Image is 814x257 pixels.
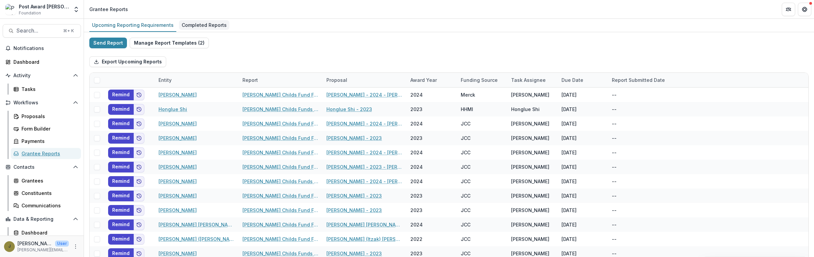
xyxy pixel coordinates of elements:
div: 2024 [410,178,423,185]
button: Remind [108,104,134,115]
a: [PERSON_NAME] - 2023 [326,135,382,142]
div: 2024 [410,221,423,228]
div: 2024 [410,91,423,98]
div: Entity [154,73,238,87]
span: Notifications [13,46,78,51]
a: [PERSON_NAME] - 2023 [326,192,382,199]
span: Workflows [13,100,70,106]
div: Grantee Reports [21,150,76,157]
div: Dashboard [13,58,76,65]
div: 2024 [410,163,423,170]
a: [PERSON_NAME] ([PERSON_NAME] [159,236,234,243]
a: [PERSON_NAME] Childs Fund Fellowship Award Financial Expenditure Report [242,221,318,228]
div: [PERSON_NAME] [511,221,549,228]
a: Dashboard [3,56,81,67]
button: Export Upcoming Reports [89,56,166,67]
button: Add to friends [134,133,144,144]
a: [PERSON_NAME] [159,163,197,170]
button: Send Report [89,38,127,48]
div: -- [612,163,617,170]
div: [PERSON_NAME] [511,250,549,257]
a: [PERSON_NAME] (Itzak) [PERSON_NAME] - 2022 [326,236,402,243]
div: [DATE] [557,160,608,174]
a: [PERSON_NAME] Childs Fund Fellowship Award Financial Expenditure Report [242,91,318,98]
div: Entity [154,76,176,84]
div: Grantee Reports [89,6,128,13]
a: [PERSON_NAME] [159,91,197,98]
div: JCC [461,236,470,243]
div: Dashboard [21,229,76,236]
button: Add to friends [134,90,144,100]
div: Funding Source [457,73,507,87]
div: Form Builder [21,125,76,132]
a: Completed Reports [179,19,229,32]
button: Remind [108,234,134,245]
div: Grantees [21,177,76,184]
a: Proposals [11,111,81,122]
span: Activity [13,73,70,79]
div: 2022 [410,236,422,243]
div: JCC [461,250,470,257]
div: -- [612,236,617,243]
button: Remind [108,205,134,216]
div: Task Assignee [507,73,557,87]
div: -- [612,178,617,185]
div: -- [612,106,617,113]
a: [PERSON_NAME] Childs Funds Fellow’s Annual Progress Report [242,250,318,257]
a: [PERSON_NAME] [PERSON_NAME] - 2023 - [PERSON_NAME] Childs Memorial Fund - Fellowship Application [326,221,402,228]
div: Post Award [PERSON_NAME] Childs Memorial Fund [19,3,69,10]
button: Notifications [3,43,81,54]
a: Communications [11,200,81,211]
button: Open entity switcher [72,3,81,16]
div: -- [612,135,617,142]
button: Remind [108,162,134,172]
a: [PERSON_NAME] Childs Funds Fellow’s Annual Progress Report [242,106,318,113]
a: Honglue Shi - 2023 [326,106,372,113]
a: [PERSON_NAME] Childs Fund Fellowship Award Financial Expenditure Report [242,236,318,243]
button: Add to friends [134,191,144,201]
div: Report Submitted Date [608,73,692,87]
div: Report [238,73,322,87]
div: Task Assignee [507,76,550,84]
a: Constituents [11,188,81,199]
div: Payments [21,138,76,145]
div: 2023 [410,106,422,113]
button: More [72,243,80,251]
div: -- [612,91,617,98]
nav: breadcrumb [87,4,131,14]
div: [DATE] [557,88,608,102]
div: 2024 [410,149,423,156]
div: -- [612,120,617,127]
a: [PERSON_NAME] [159,149,197,156]
div: -- [612,221,617,228]
div: Due Date [557,73,608,87]
div: Proposal [322,73,406,87]
div: Completed Reports [179,20,229,30]
button: Remind [108,90,134,100]
div: [PERSON_NAME] [511,163,549,170]
div: [DATE] [557,102,608,116]
button: Remind [108,219,134,230]
button: Add to friends [134,205,144,216]
div: [PERSON_NAME] [511,207,549,214]
span: Contacts [13,164,70,170]
a: [PERSON_NAME] Childs Fund Fellowship Award Financial Expenditure Report [242,163,318,170]
a: [PERSON_NAME] [159,135,197,142]
p: [PERSON_NAME][EMAIL_ADDRESS][PERSON_NAME][DOMAIN_NAME] [17,247,69,253]
a: [PERSON_NAME] [159,207,197,214]
div: Award Year [406,73,457,87]
div: JCC [461,207,470,214]
a: [PERSON_NAME] Childs Fund Fellowship Award Financial Expenditure Report [242,120,318,127]
div: Tasks [21,86,76,93]
div: Proposal [322,76,351,84]
div: Funding Source [457,76,502,84]
a: [PERSON_NAME] - 2024 - [PERSON_NAME] Memorial Fund - Fellowship Application [326,120,402,127]
div: 2023 [410,192,422,199]
a: [PERSON_NAME] Childs Funds Fellow’s Annual Progress Report [242,178,318,185]
div: Merck [461,91,475,98]
a: Grantee Reports [11,148,81,159]
a: [PERSON_NAME] Childs Fund Fellowship Award Financial Expenditure Report [242,207,318,214]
